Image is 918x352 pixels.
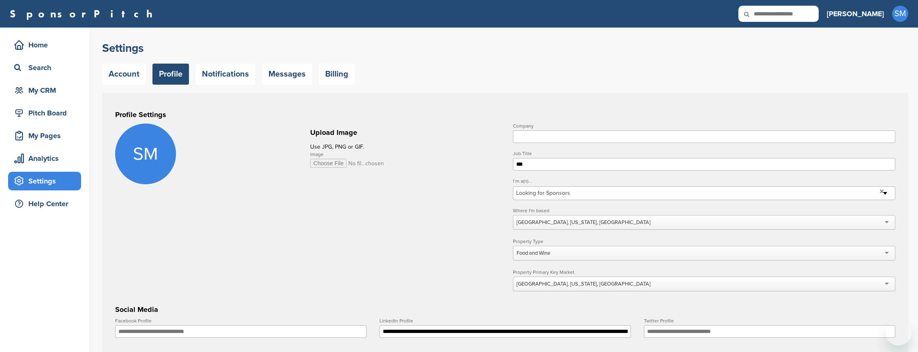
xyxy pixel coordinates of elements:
[513,151,895,156] label: Job Title
[310,152,498,157] label: Image
[8,81,81,100] a: My CRM
[12,83,81,98] div: My CRM
[380,318,631,323] label: LinkedIn Profile
[513,208,895,213] label: Where I'm based
[115,318,366,323] label: Facebook Profile
[513,239,895,244] label: Property Type
[8,58,81,77] a: Search
[892,6,908,22] span: SM
[517,280,650,288] div: [GEOGRAPHIC_DATA], [US_STATE], [GEOGRAPHIC_DATA]
[262,64,312,85] a: Messages
[102,41,908,55] h2: Settings
[195,64,255,85] a: Notifications
[12,38,81,52] div: Home
[319,64,355,85] a: Billing
[115,124,176,184] span: SM
[115,109,895,120] h3: Profile Settings
[886,320,912,346] iframe: Button to launch messaging window
[12,128,81,143] div: My Pages
[827,8,884,19] h3: [PERSON_NAME]
[12,174,81,188] div: Settings
[8,104,81,122] a: Pitch Board
[12,196,81,211] div: Help Center
[513,270,895,275] label: Property Primary Key Market
[12,151,81,166] div: Analytics
[12,60,81,75] div: Search
[8,36,81,54] a: Home
[8,126,81,145] a: My Pages
[12,106,81,120] div: Pitch Board
[310,127,498,138] h2: Upload Image
[8,149,81,168] a: Analytics
[513,179,895,183] label: I’m a(n)...
[517,250,550,257] div: Food and Wine
[8,194,81,213] a: Help Center
[102,64,146,85] a: Account
[516,188,877,198] span: Looking for Sponsors
[115,304,895,315] h3: Social Media
[827,5,884,23] a: [PERSON_NAME]
[152,64,189,85] a: Profile
[644,318,895,323] label: Twitter Profile
[310,142,498,152] p: Use JPG, PNG or GIF.
[513,124,895,128] label: Company
[10,9,158,19] a: SponsorPitch
[8,172,81,190] a: Settings
[517,219,650,226] div: [GEOGRAPHIC_DATA], [US_STATE], [GEOGRAPHIC_DATA]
